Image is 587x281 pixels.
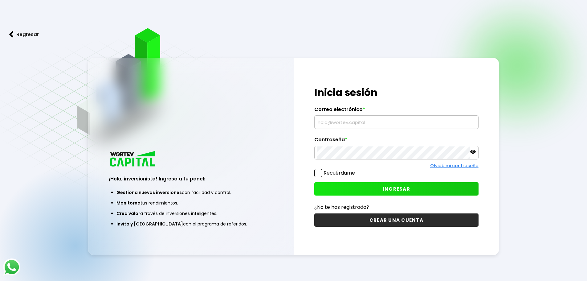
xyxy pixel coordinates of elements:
label: Contraseña [314,137,479,146]
img: logo_wortev_capital [109,150,157,168]
li: tus rendimientos. [116,198,265,208]
span: INGRESAR [383,186,410,192]
li: con el programa de referidos. [116,219,265,229]
span: Invita y [GEOGRAPHIC_DATA] [116,221,183,227]
h3: ¡Hola, inversionista! Ingresa a tu panel: [109,175,273,182]
label: Correo electrónico [314,106,479,116]
li: a través de inversiones inteligentes. [116,208,265,219]
img: flecha izquierda [9,31,14,38]
span: Crea valor [116,210,140,217]
a: Olvidé mi contraseña [430,163,479,169]
img: logos_whatsapp-icon.242b2217.svg [3,258,20,276]
button: CREAR UNA CUENTA [314,213,479,227]
span: Gestiona nuevas inversiones [116,189,182,196]
input: hola@wortev.capital [317,116,476,129]
label: Recuérdame [324,169,355,176]
li: con facilidad y control. [116,187,265,198]
a: ¿No te has registrado?CREAR UNA CUENTA [314,203,479,227]
p: ¿No te has registrado? [314,203,479,211]
h1: Inicia sesión [314,85,479,100]
span: Monitorea [116,200,141,206]
button: INGRESAR [314,182,479,196]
